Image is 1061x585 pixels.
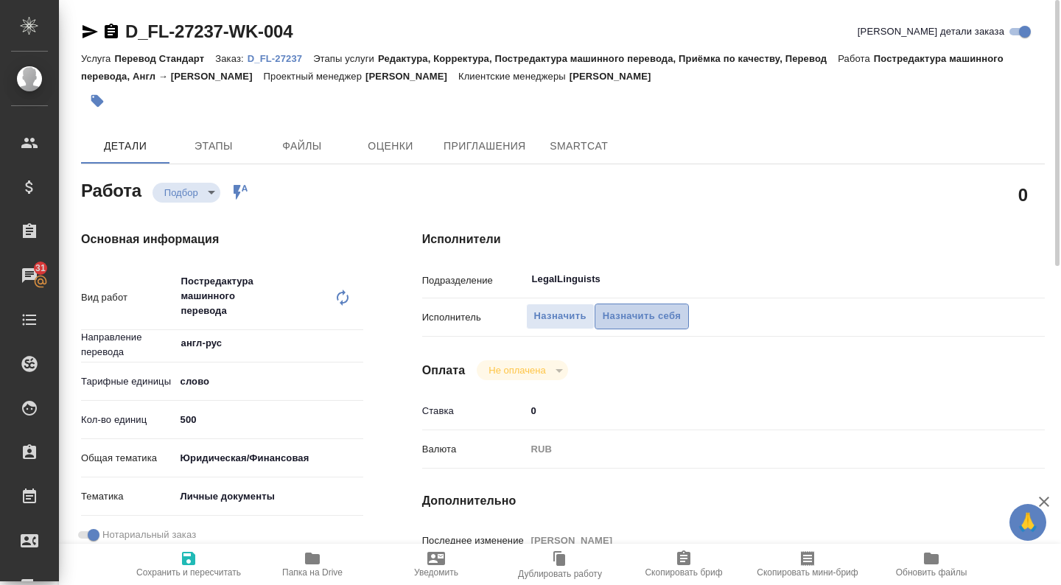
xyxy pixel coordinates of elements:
[422,362,466,379] h4: Оплата
[1018,182,1028,207] h2: 0
[622,544,746,585] button: Скопировать бриф
[526,400,993,421] input: ✎ Введи что-нибудь
[264,71,365,82] p: Проектный менеджер
[458,71,570,82] p: Клиентские менеджеры
[81,413,175,427] p: Кол-во единиц
[444,137,526,155] span: Приглашения
[526,304,595,329] button: Назначить
[365,71,458,82] p: [PERSON_NAME]
[81,23,99,41] button: Скопировать ссылку для ЯМессенджера
[81,176,141,203] h2: Работа
[422,533,526,548] p: Последнее изменение
[248,52,313,64] a: D_FL-27237
[102,528,196,542] span: Нотариальный заказ
[125,21,293,41] a: D_FL-27237-WK-004
[374,544,498,585] button: Уведомить
[127,544,251,585] button: Сохранить и пересчитать
[838,53,874,64] p: Работа
[136,567,241,578] span: Сохранить и пересчитать
[355,342,358,345] button: Open
[4,257,55,294] a: 31
[81,53,114,64] p: Услуга
[526,530,993,551] input: Пустое поле
[175,484,363,509] div: Личные документы
[869,544,993,585] button: Обновить файлы
[1009,504,1046,541] button: 🙏
[81,451,175,466] p: Общая тематика
[282,567,343,578] span: Папка на Drive
[595,304,689,329] button: Назначить себя
[378,53,838,64] p: Редактура, Корректура, Постредактура машинного перевода, Приёмка по качеству, Перевод
[645,567,722,578] span: Скопировать бриф
[896,567,967,578] span: Обновить файлы
[81,489,175,504] p: Тематика
[114,53,215,64] p: Перевод Стандарт
[178,137,249,155] span: Этапы
[498,544,622,585] button: Дублировать работу
[1015,507,1040,538] span: 🙏
[81,330,175,360] p: Направление перевода
[422,310,526,325] p: Исполнитель
[81,290,175,305] p: Вид работ
[422,442,526,457] p: Валюта
[81,231,363,248] h4: Основная информация
[81,85,113,117] button: Добавить тэг
[422,231,1045,248] h4: Исполнители
[858,24,1004,39] span: [PERSON_NAME] детали заказа
[355,137,426,155] span: Оценки
[102,23,120,41] button: Скопировать ссылку
[477,360,567,380] div: Подбор
[90,137,161,155] span: Детали
[175,409,363,430] input: ✎ Введи что-нибудь
[757,567,858,578] span: Скопировать мини-бриф
[215,53,247,64] p: Заказ:
[746,544,869,585] button: Скопировать мини-бриф
[313,53,378,64] p: Этапы услуги
[248,53,313,64] p: D_FL-27237
[251,544,374,585] button: Папка на Drive
[422,273,526,288] p: Подразделение
[27,261,55,276] span: 31
[175,369,363,394] div: слово
[484,364,550,376] button: Не оплачена
[534,308,586,325] span: Назначить
[414,567,458,578] span: Уведомить
[160,186,203,199] button: Подбор
[544,137,614,155] span: SmartCat
[526,437,993,462] div: RUB
[603,308,681,325] span: Назначить себя
[81,374,175,389] p: Тарифные единицы
[518,569,602,579] span: Дублировать работу
[175,446,363,471] div: Юридическая/Финансовая
[570,71,662,82] p: [PERSON_NAME]
[153,183,220,203] div: Подбор
[422,492,1045,510] h4: Дополнительно
[422,404,526,418] p: Ставка
[985,278,988,281] button: Open
[267,137,337,155] span: Файлы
